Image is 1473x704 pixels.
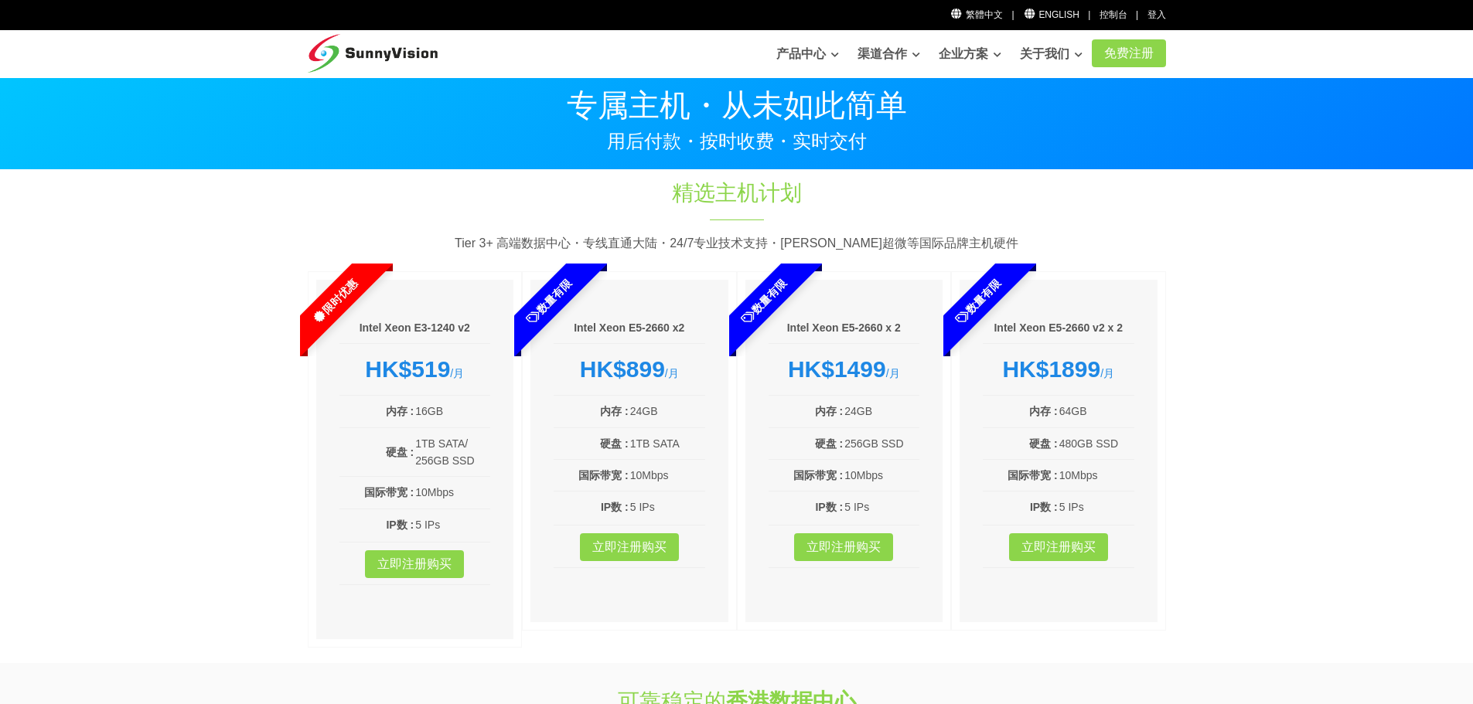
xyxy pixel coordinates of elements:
[1029,437,1058,450] b: 硬盘 :
[950,9,1004,20] a: 繁體中文
[1147,9,1166,20] a: 登入
[1059,434,1134,453] td: 480GB SSD
[1020,39,1083,70] a: 关于我们
[414,515,490,534] td: 5 IPs
[788,356,886,382] strong: HK$1499
[365,356,450,382] strong: HK$519
[844,434,919,453] td: 256GB SSD
[308,132,1166,151] p: 用后付款・按时收费・实时交付
[629,498,705,516] td: 5 IPs
[339,355,491,383] div: /月
[269,236,399,366] span: 限时优惠
[776,39,839,70] a: 产品中心
[1023,9,1079,20] a: English
[793,469,844,481] b: 国际带宽 :
[414,402,490,420] td: 16GB
[769,321,920,336] h6: Intel Xeon E5-2660 x 2
[414,483,490,502] td: 10Mbps
[629,434,705,453] td: 1TB SATA
[386,446,414,458] b: 硬盘 :
[1002,356,1100,382] strong: HK$1899
[844,498,919,516] td: 5 IPs
[939,39,1001,70] a: 企业方案
[554,321,705,336] h6: Intel Xeon E5-2660 x2
[629,402,705,420] td: 24GB
[815,501,843,513] b: IP数 :
[1059,402,1134,420] td: 64GB
[580,533,679,561] a: 立即注册购买
[858,39,920,70] a: 渠道合作
[1029,405,1058,417] b: 内存 :
[600,437,629,450] b: 硬盘 :
[1136,8,1138,22] li: |
[794,533,893,561] a: 立即注册购买
[815,405,844,417] b: 内存 :
[600,405,629,417] b: 内存 :
[479,178,994,208] h1: 精选主机计划
[414,434,490,471] td: 1TB SATA/ 256GB SSD
[308,90,1166,121] p: 专属主机・从未如此简单
[1030,501,1058,513] b: IP数 :
[365,550,464,578] a: 立即注册购买
[339,321,491,336] h6: Intel Xeon E3-1240 v2
[364,486,414,498] b: 国际带宽 :
[308,233,1166,253] p: Tier 3+ 高端数据中心・专线直通大陆・24/7专业技术支持・[PERSON_NAME]超微等国际品牌主机硬件
[1059,498,1134,516] td: 5 IPs
[601,501,629,513] b: IP数 :
[844,402,919,420] td: 24GB
[1088,8,1090,22] li: |
[983,321,1134,336] h6: Intel Xeon E5-2660 v2 x 2
[629,466,705,485] td: 10Mbps
[1008,469,1058,481] b: 国际带宽 :
[983,355,1134,383] div: /月
[1011,8,1014,22] li: |
[769,355,920,383] div: /月
[1092,39,1166,67] a: 免费注册
[844,466,919,485] td: 10Mbps
[554,355,705,383] div: /月
[913,236,1043,366] span: 数量有限
[815,437,844,450] b: 硬盘 :
[580,356,665,382] strong: HK$899
[484,236,614,366] span: 数量有限
[578,469,629,481] b: 国际带宽 :
[386,519,414,531] b: IP数 :
[1100,9,1127,20] a: 控制台
[1009,533,1108,561] a: 立即注册购买
[386,405,414,417] b: 内存 :
[1059,466,1134,485] td: 10Mbps
[698,236,828,366] span: 数量有限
